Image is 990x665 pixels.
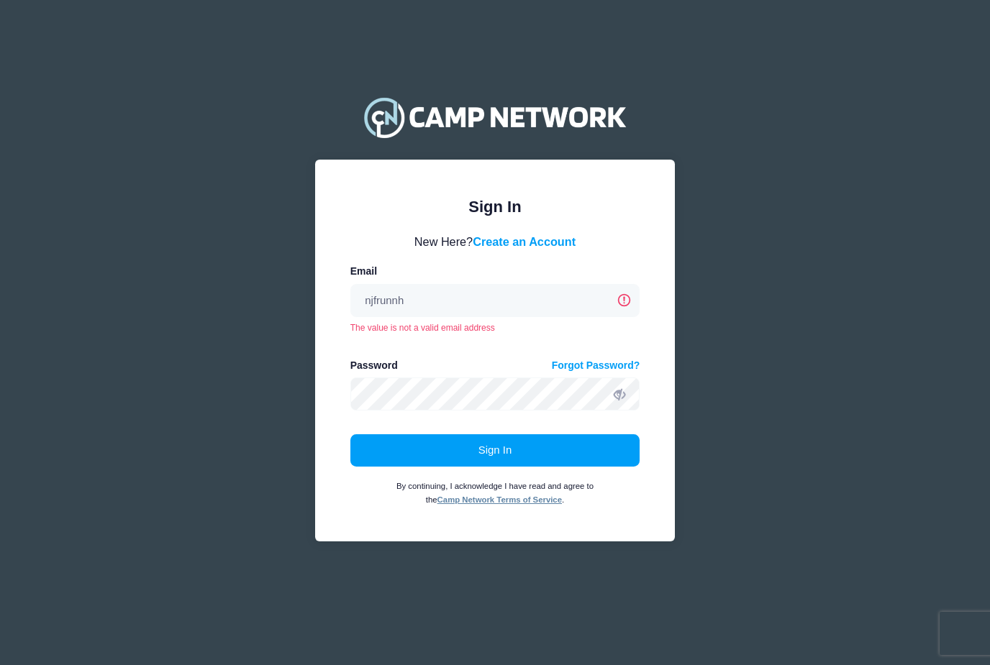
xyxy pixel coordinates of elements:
label: Email [350,264,377,279]
div: New Here? [350,233,640,250]
img: Camp Network [358,88,632,146]
a: Forgot Password? [552,358,640,373]
small: By continuing, I acknowledge I have read and agree to the . [396,482,594,505]
div: The value is not a valid email address [350,321,640,334]
a: Camp Network Terms of Service [437,495,562,504]
a: Create an Account [473,235,576,248]
label: Password [350,358,398,373]
div: Sign In [350,195,640,219]
button: Sign In [350,434,640,467]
